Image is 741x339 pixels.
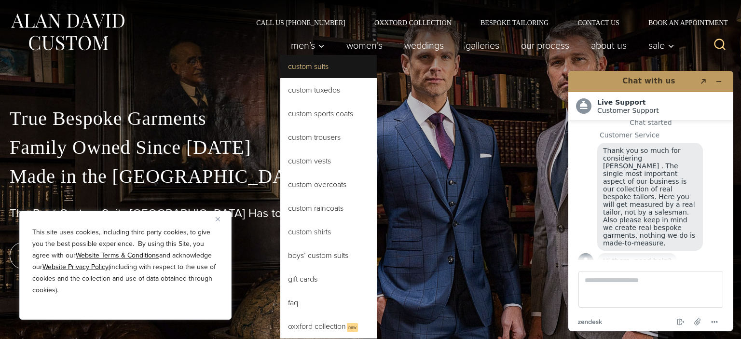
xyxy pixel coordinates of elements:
[280,36,680,55] nav: Primary Navigation
[216,213,227,225] button: Close
[360,19,466,26] a: Oxxford Collection
[280,79,377,102] a: Custom Tuxedos
[347,323,358,332] span: New
[10,11,125,54] img: Alan David Custom
[280,291,377,314] a: FAQ
[561,63,741,339] iframe: Find more information here
[32,227,219,296] p: This site uses cookies, including third party cookies, to give you the best possible experience. ...
[280,149,377,173] a: Custom Vests
[216,217,220,221] img: Close
[280,315,377,339] a: Oxxford CollectionNew
[280,36,336,55] button: Child menu of Men’s
[336,36,394,55] a: Women’s
[280,173,377,196] a: Custom Overcoats
[280,102,377,125] a: Custom Sports Coats
[280,268,377,291] a: Gift Cards
[42,262,109,272] a: Website Privacy Policy
[708,34,731,57] button: View Search Form
[10,242,145,269] a: book an appointment
[580,36,638,55] a: About Us
[10,104,731,191] p: True Bespoke Garments Family Owned Since [DATE] Made in the [GEOGRAPHIC_DATA]
[280,197,377,220] a: Custom Raincoats
[242,19,360,26] a: Call Us [PHONE_NUMBER]
[634,19,731,26] a: Book an Appointment
[280,126,377,149] a: Custom Trousers
[466,19,563,26] a: Bespoke Tailoring
[280,220,377,244] a: Custom Shirts
[280,244,377,267] a: Boys’ Custom Suits
[638,36,680,55] button: Sale sub menu toggle
[76,250,159,260] a: Website Terms & Conditions
[10,206,731,220] h1: The Best Custom Suits [GEOGRAPHIC_DATA] Has to Offer
[280,55,377,78] a: Custom Suits
[394,36,455,55] a: weddings
[242,19,731,26] nav: Secondary Navigation
[510,36,580,55] a: Our Process
[455,36,510,55] a: Galleries
[563,19,634,26] a: Contact Us
[21,7,41,15] span: Chat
